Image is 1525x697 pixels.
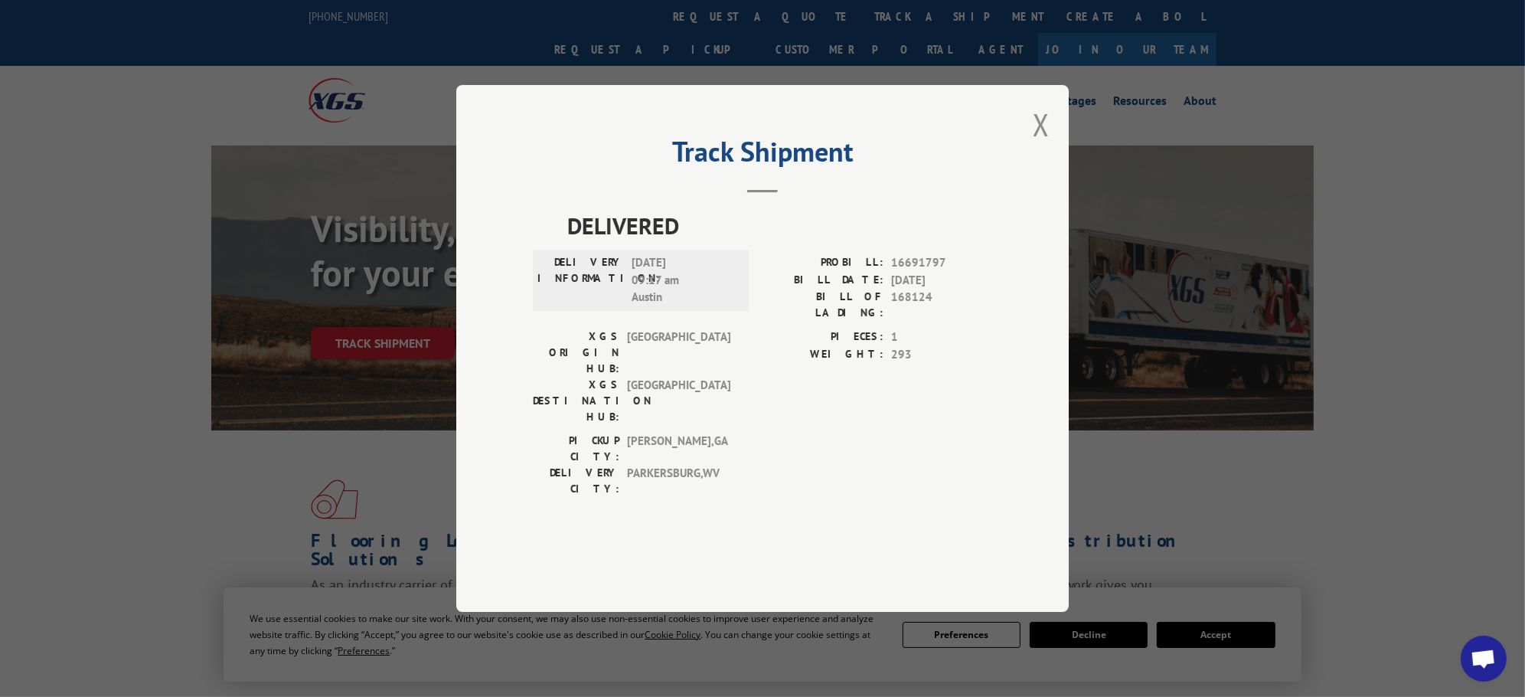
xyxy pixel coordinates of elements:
[627,433,730,465] span: [PERSON_NAME] , GA
[1033,104,1050,145] button: Close modal
[533,465,619,497] label: DELIVERY CITY:
[891,289,992,321] span: 168124
[762,254,883,272] label: PROBILL:
[533,433,619,465] label: PICKUP CITY:
[1461,636,1507,682] div: Open chat
[533,329,619,377] label: XGS ORIGIN HUB:
[627,465,730,497] span: PARKERSBURG , WV
[891,254,992,272] span: 16691797
[762,289,883,321] label: BILL OF LADING:
[537,254,624,306] label: DELIVERY INFORMATION:
[567,208,992,243] span: DELIVERED
[891,329,992,346] span: 1
[627,329,730,377] span: [GEOGRAPHIC_DATA]
[762,272,883,290] label: BILL DATE:
[632,254,735,306] span: [DATE] 09:17 am Austin
[762,329,883,346] label: PIECES:
[762,346,883,364] label: WEIGHT:
[891,272,992,290] span: [DATE]
[627,377,730,425] span: [GEOGRAPHIC_DATA]
[891,346,992,364] span: 293
[533,377,619,425] label: XGS DESTINATION HUB:
[533,141,992,170] h2: Track Shipment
